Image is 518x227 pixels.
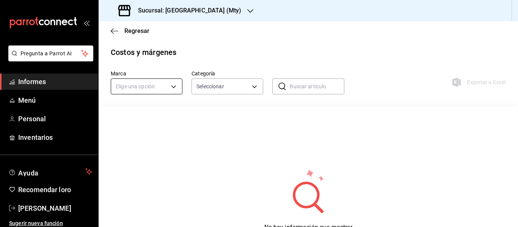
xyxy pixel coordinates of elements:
font: Seleccionar [196,83,224,89]
button: abrir_cajón_menú [83,20,89,26]
font: Ayuda [18,169,39,177]
font: Regresar [124,27,149,34]
font: Pregunta a Parrot AI [20,50,72,56]
font: Marca [111,70,126,77]
font: Sugerir nueva función [9,220,63,226]
font: Inventarios [18,133,53,141]
font: Personal [18,115,46,123]
font: [PERSON_NAME] [18,204,71,212]
a: Pregunta a Parrot AI [5,55,93,63]
font: Menú [18,96,36,104]
font: Sucursal: [GEOGRAPHIC_DATA] (Mty) [138,7,241,14]
button: Pregunta a Parrot AI [8,45,93,61]
font: Informes [18,78,46,86]
font: Elige una opción [116,83,155,89]
font: Categoría [192,70,215,77]
input: Buscar artículo [290,79,344,94]
button: Regresar [111,27,149,34]
font: Costos y márgenes [111,48,176,57]
font: Recomendar loro [18,186,71,194]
